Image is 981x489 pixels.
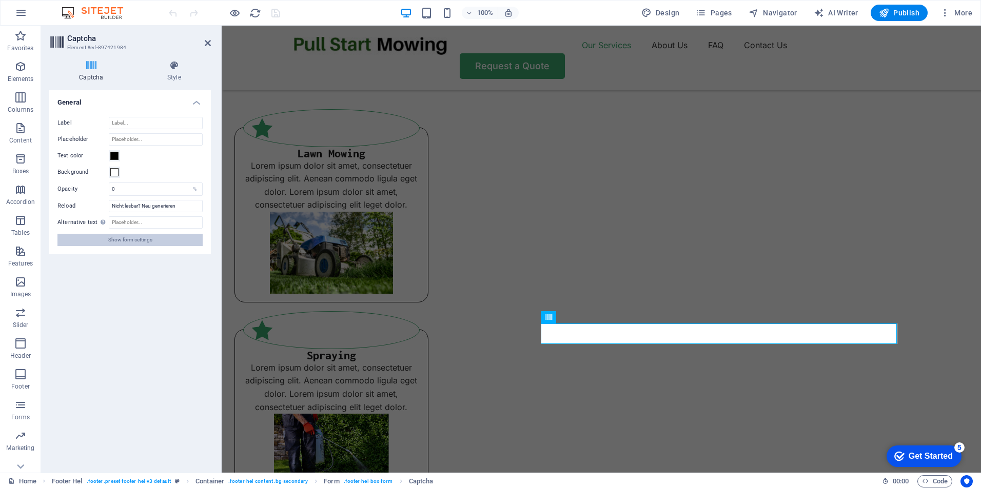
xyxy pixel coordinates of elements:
[228,475,308,487] span: . footer-hel-content .bg-secondary
[188,183,202,195] div: %
[76,2,86,12] div: 5
[138,60,211,82] h4: Style
[6,198,35,206] p: Accordion
[108,234,152,246] span: Show form settings
[57,200,109,212] label: Reload
[109,133,203,146] input: Placeholder...
[30,11,74,21] div: Get Started
[249,7,261,19] i: Reload page
[52,475,83,487] span: Click to select. Double-click to edit
[57,117,109,129] label: Label
[922,475,948,487] span: Code
[10,290,31,298] p: Images
[57,166,109,178] label: Background
[462,7,498,19] button: 100%
[49,90,211,109] h4: General
[57,186,109,192] label: Opacity
[11,382,30,391] p: Footer
[477,7,494,19] h6: 100%
[67,43,190,52] h3: Element #ed-897421984
[940,8,972,18] span: More
[344,475,393,487] span: . footer-hel-box-form
[67,34,211,43] h2: Captcha
[52,475,434,487] nav: breadcrumb
[8,259,33,268] p: Features
[641,8,680,18] span: Design
[814,8,858,18] span: AI Writer
[696,8,732,18] span: Pages
[692,5,736,21] button: Pages
[893,475,909,487] span: 00 00
[59,7,136,19] img: Editor Logo
[744,5,801,21] button: Navigator
[12,167,29,175] p: Boxes
[810,5,862,21] button: AI Writer
[57,150,109,162] label: Text color
[109,216,203,229] input: Placeholder...
[6,444,34,452] p: Marketing
[57,133,109,146] label: Placeholder
[637,5,684,21] div: Design (Ctrl+Alt+Y)
[879,8,919,18] span: Publish
[637,5,684,21] button: Design
[749,8,797,18] span: Navigator
[57,234,203,246] button: Show form settings
[87,475,171,487] span: . footer .preset-footer-hel-v3-default
[109,117,203,129] input: Label...
[960,475,973,487] button: Usercentrics
[109,200,203,212] input: Reload text...
[49,60,138,82] h4: Captcha
[228,7,241,19] button: Click here to leave preview mode and continue editing
[409,475,434,487] span: Click to select. Double-click to edit
[917,475,952,487] button: Code
[8,5,83,27] div: Get Started 5 items remaining, 0% complete
[504,8,513,17] i: On resize automatically adjust zoom level to fit chosen device.
[871,5,928,21] button: Publish
[9,136,32,145] p: Content
[57,216,109,229] label: Alternative text
[10,352,31,360] p: Header
[8,475,36,487] a: Click to cancel selection. Double-click to open Pages
[324,475,339,487] span: Click to select. Double-click to edit
[195,475,224,487] span: Click to select. Double-click to edit
[936,5,976,21] button: More
[249,7,261,19] button: reload
[11,413,30,421] p: Forms
[7,44,33,52] p: Favorites
[8,106,33,114] p: Columns
[900,477,901,485] span: :
[13,321,29,329] p: Slider
[175,478,180,484] i: This element is a customizable preset
[11,229,30,237] p: Tables
[882,475,909,487] h6: Session time
[8,75,34,83] p: Elements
